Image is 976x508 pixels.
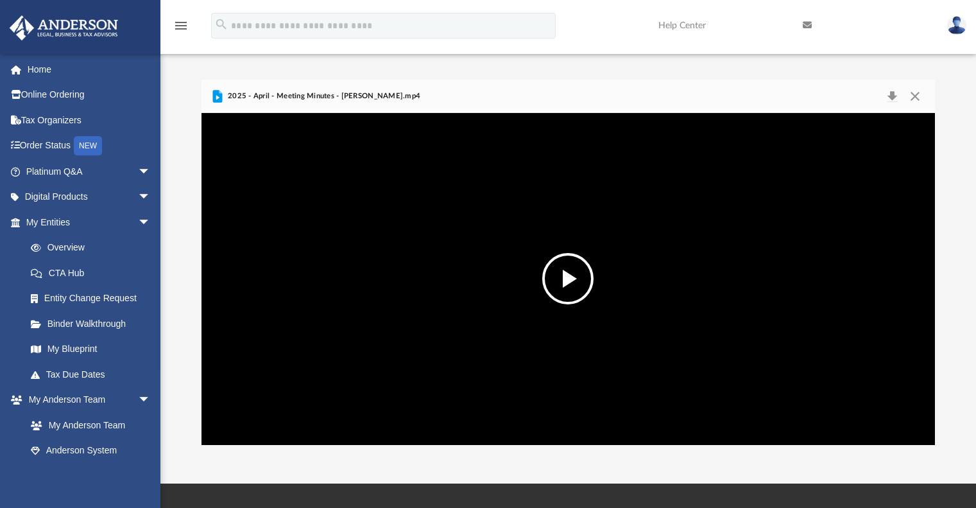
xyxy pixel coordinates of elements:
[9,387,164,413] a: My Anderson Teamarrow_drop_down
[214,17,228,31] i: search
[18,337,164,362] a: My Blueprint
[18,362,170,387] a: Tax Due Dates
[18,235,170,261] a: Overview
[18,463,164,489] a: Client Referrals
[18,438,164,464] a: Anderson System
[9,184,170,210] a: Digital Productsarrow_drop_down
[881,87,904,105] button: Download
[18,286,170,311] a: Entity Change Request
[138,159,164,185] span: arrow_drop_down
[173,24,189,33] a: menu
[9,107,170,133] a: Tax Organizers
[18,311,170,337] a: Binder Walkthrough
[138,387,164,414] span: arrow_drop_down
[18,260,170,286] a: CTA Hub
[9,82,170,108] a: Online Ordering
[9,159,170,184] a: Platinum Q&Aarrow_drop_down
[201,113,936,444] div: File preview
[9,209,170,235] a: My Entitiesarrow_drop_down
[6,15,122,40] img: Anderson Advisors Platinum Portal
[947,16,966,35] img: User Pic
[9,57,170,82] a: Home
[138,184,164,211] span: arrow_drop_down
[173,18,189,33] i: menu
[18,412,157,438] a: My Anderson Team
[9,133,170,159] a: Order StatusNEW
[225,91,421,102] span: 2025 - April - Meeting Minutes - [PERSON_NAME].mp4
[138,209,164,236] span: arrow_drop_down
[74,136,102,155] div: NEW
[201,80,936,445] div: Preview
[903,87,927,105] button: Close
